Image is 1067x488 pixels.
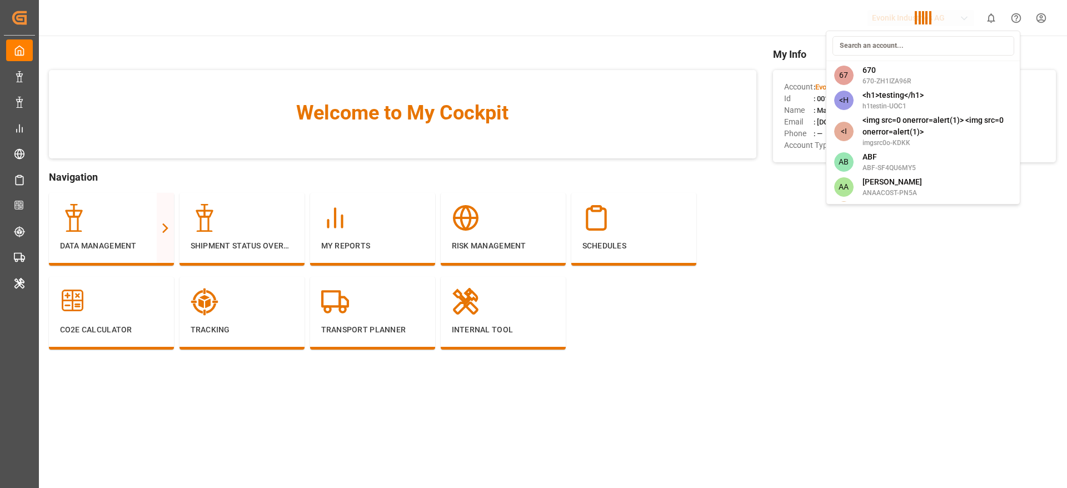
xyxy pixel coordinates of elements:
[452,240,555,252] p: Risk Management
[784,81,814,93] span: Account
[814,83,881,91] span: :
[979,6,1004,31] button: show 0 new notifications
[452,324,555,336] p: Internal Tool
[60,324,163,336] p: CO2e Calculator
[773,47,1056,62] span: My Info
[832,36,1014,56] input: Search an account...
[814,130,822,138] span: : —
[784,104,814,116] span: Name
[191,324,293,336] p: Tracking
[582,240,685,252] p: Schedules
[321,240,424,252] p: My Reports
[784,116,814,128] span: Email
[60,240,163,252] p: Data Management
[815,83,881,91] span: Evonik Industries AG
[814,118,988,126] span: : [DOMAIN_NAME][EMAIL_ADDRESS][DOMAIN_NAME]
[321,324,424,336] p: Transport Planner
[814,106,851,114] span: : Madhu T V
[49,170,756,185] span: Navigation
[191,240,293,252] p: Shipment Status Overview
[784,128,814,140] span: Phone
[784,93,814,104] span: Id
[784,140,831,151] span: Account Type
[814,94,887,103] span: : 0011t000013eqN2AAI
[71,98,734,128] span: Welcome to My Cockpit
[1004,6,1029,31] button: Help Center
